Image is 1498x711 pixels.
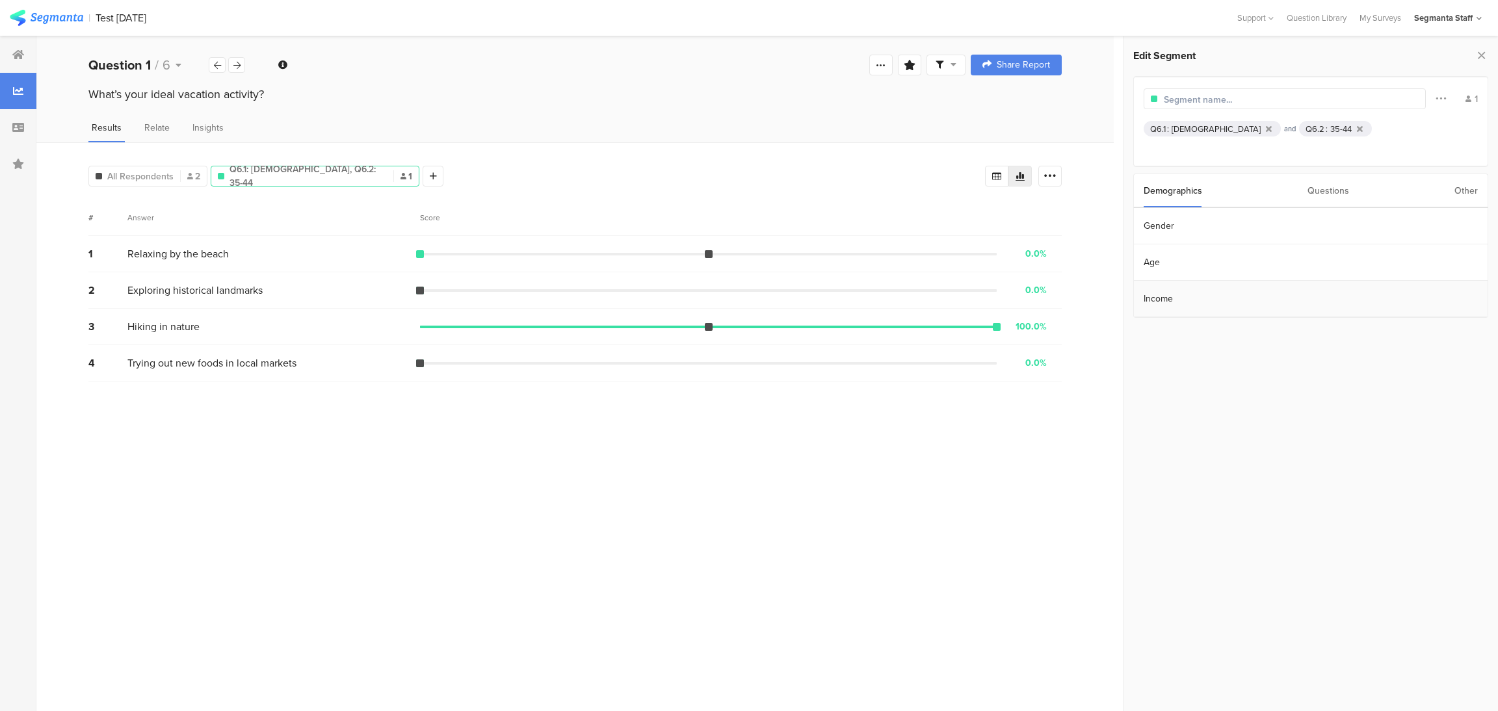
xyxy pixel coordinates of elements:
div: 1 [88,246,127,261]
div: 4 [88,355,127,370]
section: Income [1134,281,1488,317]
div: 3 [88,319,127,334]
span: 6 [163,55,170,75]
span: Results [92,121,122,135]
section: Gender [1134,208,1488,244]
div: Support [1237,8,1274,28]
span: Relate [144,121,170,135]
span: Share Report [997,60,1050,70]
span: Insights [192,121,224,135]
span: Trying out new foods in local markets [127,355,296,370]
div: Questions [1307,174,1349,207]
div: What’s your ideal vacation activity? [88,86,1062,103]
span: Edit Segment [1133,48,1196,63]
div: # [88,212,127,224]
div: [DEMOGRAPHIC_DATA] [1172,123,1261,135]
div: 2 [88,283,127,298]
a: Question Library [1280,12,1353,24]
div: 0.0% [1025,283,1047,297]
section: Age [1134,244,1488,281]
div: : [1167,123,1172,135]
div: Answer [127,212,154,224]
span: Relaxing by the beach [127,246,229,261]
b: Question 1 [88,55,151,75]
div: Demographics [1144,174,1202,207]
div: Test [DATE] [96,12,146,24]
span: Hiking in nature [127,319,200,334]
div: Segmanta Staff [1414,12,1473,24]
div: Q6.2 [1306,123,1324,135]
div: | [88,10,90,25]
div: Q6.1 [1150,123,1166,135]
span: 2 [187,170,200,183]
div: Other [1454,174,1478,207]
div: 1 [1465,92,1478,106]
div: 35-44 [1330,123,1352,135]
div: 0.0% [1025,247,1047,261]
span: Exploring historical landmarks [127,283,263,298]
input: Segment name... [1164,93,1277,107]
a: My Surveys [1353,12,1408,24]
div: 100.0% [1016,320,1047,333]
span: Q6.1: [DEMOGRAPHIC_DATA], Q6.2: 35-44 [230,162,387,190]
div: : [1326,123,1330,135]
span: 1 [401,170,412,183]
span: / [155,55,159,75]
div: Score [420,212,447,224]
div: 0.0% [1025,356,1047,370]
img: segmanta logo [10,10,83,26]
div: and [1281,123,1299,134]
span: All Respondents [107,170,174,183]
